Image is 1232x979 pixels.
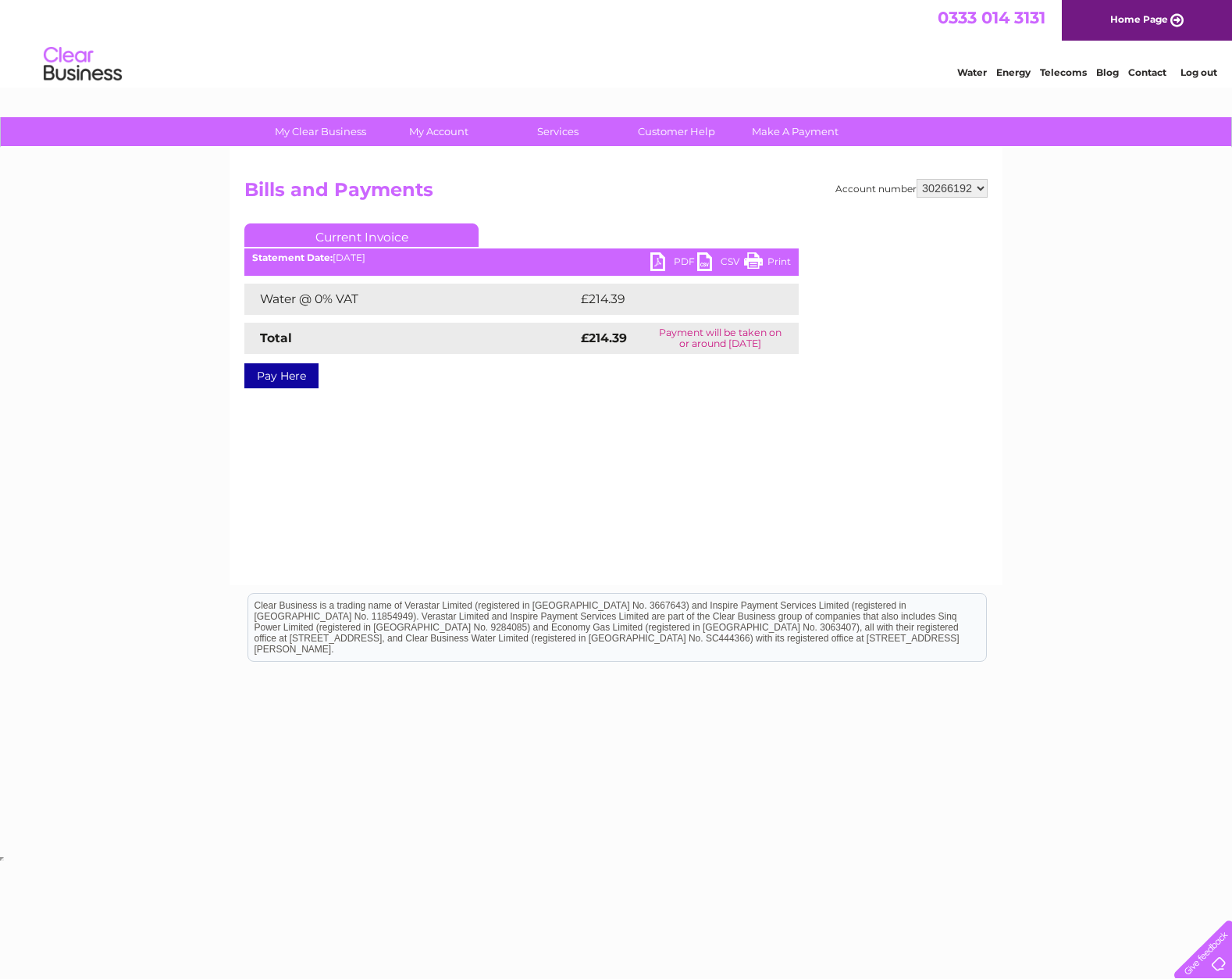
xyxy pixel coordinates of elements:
[375,117,504,146] a: My Account
[938,8,1045,27] a: 0333 014 3131
[244,363,319,388] a: Pay Here
[260,331,292,345] strong: Total
[244,223,479,247] a: Current Invoice
[244,252,799,263] div: [DATE]
[256,117,385,146] a: My Clear Business
[1180,66,1217,78] a: Log out
[1040,66,1087,78] a: Telecoms
[244,284,577,315] td: Water @ 0% VAT
[581,331,627,345] strong: £214.39
[642,323,799,354] td: Payment will be taken on or around [DATE]
[612,117,741,146] a: Customer Help
[493,117,622,146] a: Services
[731,117,860,146] a: Make A Payment
[697,252,744,275] a: CSV
[1096,66,1119,78] a: Blog
[252,252,333,263] b: Statement Date:
[577,284,770,315] td: £214.39
[957,66,987,78] a: Water
[996,66,1031,78] a: Energy
[248,9,986,76] div: Clear Business is a trading name of Verastar Limited (registered in [GEOGRAPHIC_DATA] No. 3667643...
[244,179,988,209] h2: Bills and Payments
[650,252,697,275] a: PDF
[744,252,791,275] a: Print
[1128,66,1166,78] a: Contact
[835,179,988,198] div: Account number
[43,41,123,88] img: logo.png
